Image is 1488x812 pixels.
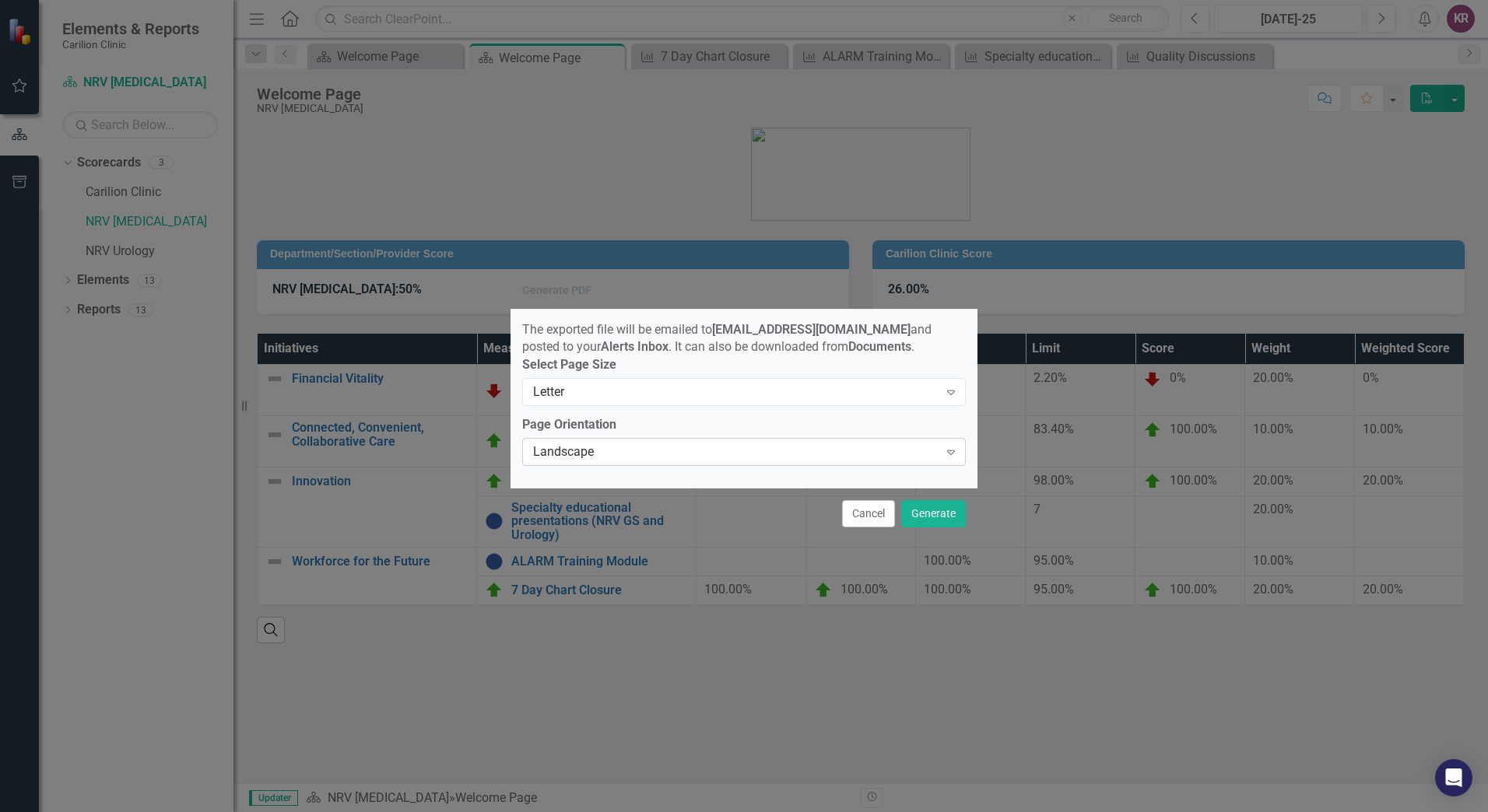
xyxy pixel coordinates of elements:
div: Open Intercom Messenger [1435,759,1472,796]
strong: Alerts Inbox [601,339,669,354]
button: Cancel [842,500,895,527]
strong: [EMAIL_ADDRESS][DOMAIN_NAME] [712,322,911,337]
div: Generate PDF [522,285,591,296]
strong: Documents [848,339,911,354]
button: Generate [901,500,966,527]
label: Page Orientation [522,416,966,434]
div: Landscape [533,443,939,461]
div: Letter [533,383,939,401]
label: Select Page Size [522,356,966,374]
span: The exported file will be emailed to and posted to your . It can also be downloaded from . [522,322,932,355]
